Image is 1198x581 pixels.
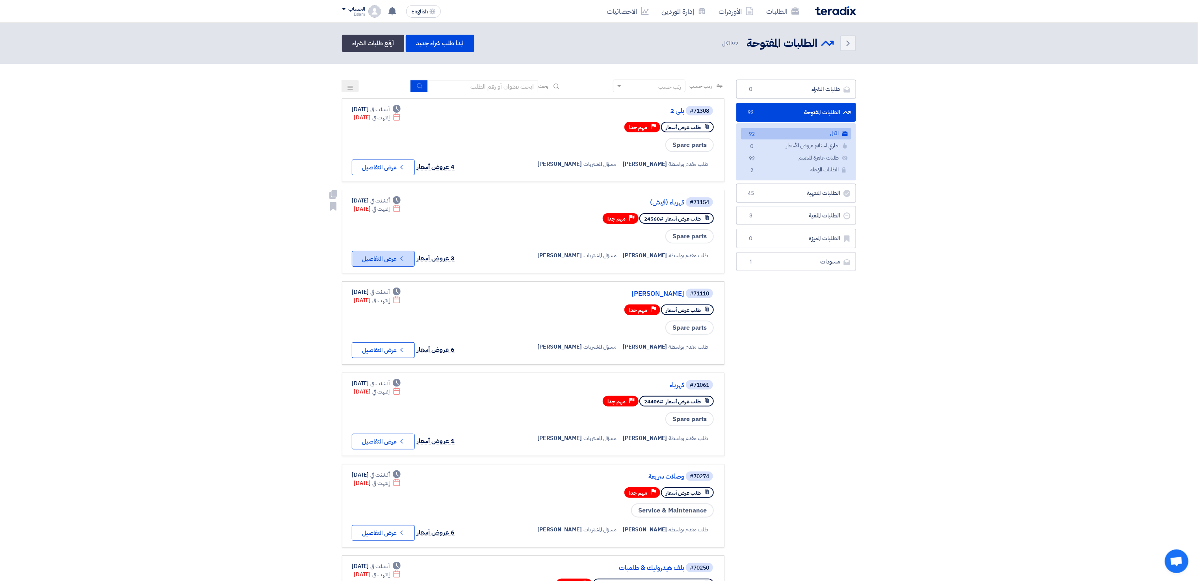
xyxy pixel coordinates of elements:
[352,379,401,388] div: [DATE]
[644,398,663,405] span: #24406
[746,235,756,243] span: 0
[583,160,617,168] span: مسؤل المشتريات
[417,162,455,172] span: 4 عروض أسعار
[370,379,389,388] span: أنشئت في
[747,130,757,139] span: 92
[665,321,714,335] span: Spare parts
[370,197,389,205] span: أنشئت في
[746,212,756,220] span: 3
[583,525,617,534] span: مسؤل المشتريات
[370,288,389,296] span: أنشئت في
[527,108,684,115] a: بلي 2
[666,306,701,314] span: طلب عرض أسعار
[354,570,401,579] div: [DATE]
[370,471,389,479] span: أنشئت في
[527,473,684,480] a: وصلات سريعة
[623,160,667,168] span: [PERSON_NAME]
[736,252,856,271] a: مسودات1
[746,109,756,117] span: 92
[623,525,667,534] span: [PERSON_NAME]
[537,343,582,351] span: [PERSON_NAME]
[747,143,757,151] span: 0
[417,436,455,446] span: 1 عروض أسعار
[747,36,817,51] h2: الطلبات المفتوحة
[690,382,709,388] div: #71061
[741,140,851,152] a: جاري استلام عروض الأسعار
[583,343,617,351] span: مسؤل المشتريات
[815,6,856,15] img: Teradix logo
[669,434,709,442] span: طلب مقدم بواسطة
[746,85,756,93] span: 0
[712,2,760,20] a: الأوردرات
[669,343,709,351] span: طلب مقدم بواسطة
[370,105,389,113] span: أنشئت في
[607,215,626,223] span: مهم جدا
[428,80,538,92] input: ابحث بعنوان أو رقم الطلب
[352,562,401,570] div: [DATE]
[352,197,401,205] div: [DATE]
[417,254,455,263] span: 3 عروض أسعار
[629,124,647,131] span: مهم جدا
[370,562,389,570] span: أنشئت في
[583,434,617,442] span: مسؤل المشتريات
[538,82,548,90] span: بحث
[417,528,455,537] span: 6 عروض أسعار
[600,2,655,20] a: الاحصائيات
[629,489,647,497] span: مهم جدا
[352,105,401,113] div: [DATE]
[537,525,582,534] span: [PERSON_NAME]
[537,160,582,168] span: [PERSON_NAME]
[342,35,404,52] a: أرفع طلبات الشراء
[689,82,712,90] span: رتب حسب
[669,525,709,534] span: طلب مقدم بواسطة
[747,167,757,175] span: 2
[732,39,739,48] span: 92
[736,206,856,225] a: الطلبات الملغية3
[354,205,401,213] div: [DATE]
[583,251,617,260] span: مسؤل المشتريات
[629,306,647,314] span: مهم جدا
[746,189,756,197] span: 45
[665,138,714,152] span: Spare parts
[527,290,684,297] a: [PERSON_NAME]
[666,215,701,223] span: طلب عرض أسعار
[372,205,389,213] span: إنتهت في
[527,564,684,572] a: بلف هيدروليك & طلمبات
[372,570,389,579] span: إنتهت في
[368,5,381,18] img: profile_test.png
[760,2,806,20] a: الطلبات
[417,345,455,355] span: 6 عروض أسعار
[631,503,714,518] span: Service & Maintenance
[406,35,474,52] a: ابدأ طلب شراء جديد
[690,291,709,297] div: #71110
[736,103,856,122] a: الطلبات المفتوحة92
[741,152,851,164] a: طلبات جاهزة للتقييم
[354,479,401,487] div: [DATE]
[669,160,709,168] span: طلب مقدم بواسطة
[655,2,712,20] a: إدارة الموردين
[348,6,365,13] div: الحساب
[644,215,663,223] span: #24560
[352,342,415,358] button: عرض التفاصيل
[722,39,740,48] span: الكل
[352,434,415,449] button: عرض التفاصيل
[372,113,389,122] span: إنتهت في
[527,199,684,206] a: كهرباء (فيش)
[746,258,756,266] span: 1
[352,288,401,296] div: [DATE]
[665,412,714,426] span: Spare parts
[690,108,709,114] div: #71308
[352,251,415,267] button: عرض التفاصيل
[736,229,856,248] a: الطلبات المميزة0
[607,398,626,405] span: مهم جدا
[352,160,415,175] button: عرض التفاصيل
[658,83,681,91] div: رتب حسب
[372,296,389,304] span: إنتهت في
[354,388,401,396] div: [DATE]
[736,184,856,203] a: الطلبات المنتهية45
[741,128,851,139] a: الكل
[690,565,709,571] div: #70250
[623,251,667,260] span: [PERSON_NAME]
[354,113,401,122] div: [DATE]
[747,155,757,163] span: 92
